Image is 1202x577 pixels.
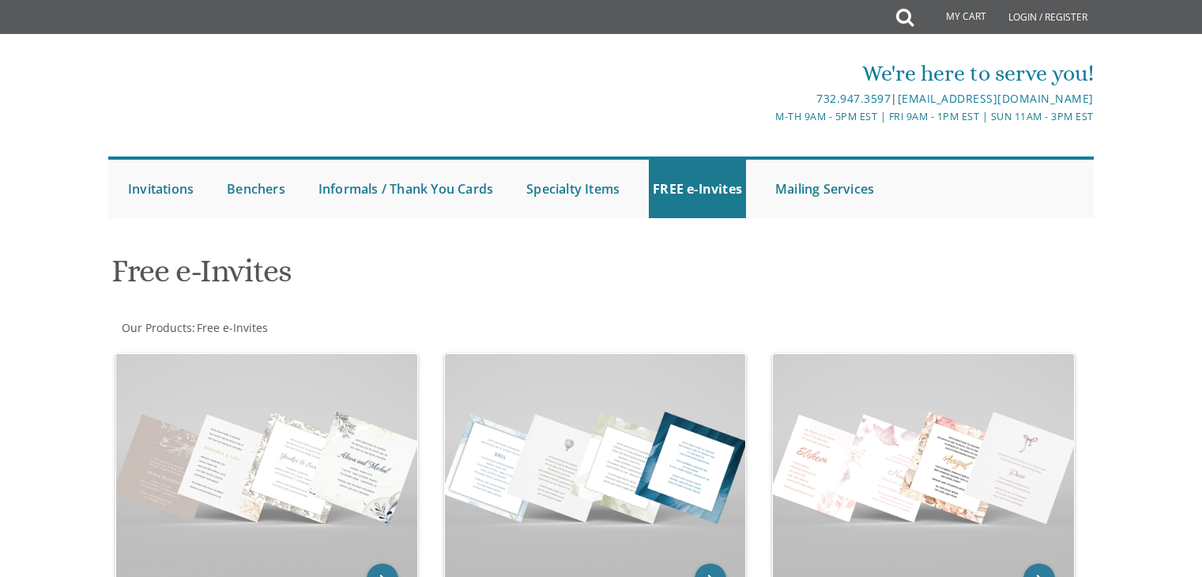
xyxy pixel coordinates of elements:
div: M-Th 9am - 5pm EST | Fri 9am - 1pm EST | Sun 11am - 3pm EST [438,108,1094,125]
h1: Free e-Invites [111,254,756,300]
a: Invitations [124,160,198,218]
a: 732.947.3597 [816,91,891,106]
span: Free e-Invites [197,320,268,335]
div: We're here to serve you! [438,58,1094,89]
div: | [438,89,1094,108]
a: Free e-Invites [195,320,268,335]
a: Mailing Services [771,160,878,218]
a: Specialty Items [522,160,624,218]
a: Our Products [120,320,192,335]
a: Informals / Thank You Cards [315,160,497,218]
a: [EMAIL_ADDRESS][DOMAIN_NAME] [898,91,1094,106]
a: FREE e-Invites [649,160,746,218]
a: My Cart [912,2,997,33]
div: : [108,320,601,336]
a: Benchers [223,160,289,218]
